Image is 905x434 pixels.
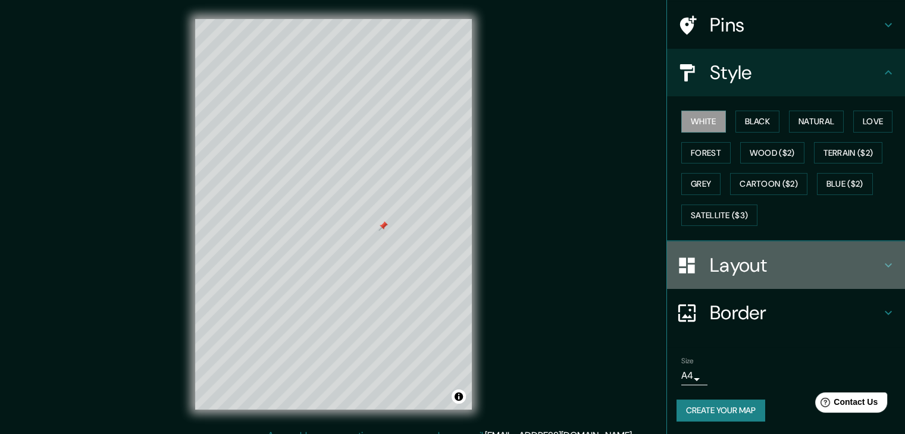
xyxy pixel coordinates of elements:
[710,301,881,325] h4: Border
[667,289,905,336] div: Border
[681,142,731,164] button: Forest
[710,253,881,277] h4: Layout
[681,173,721,195] button: Grey
[710,61,881,84] h4: Style
[730,173,807,195] button: Cartoon ($2)
[740,142,804,164] button: Wood ($2)
[681,356,694,366] label: Size
[710,13,881,37] h4: Pins
[789,111,844,133] button: Natural
[681,205,757,227] button: Satellite ($3)
[667,1,905,49] div: Pins
[667,49,905,96] div: Style
[452,389,466,404] button: Toggle attribution
[814,142,883,164] button: Terrain ($2)
[677,400,765,422] button: Create your map
[681,111,726,133] button: White
[799,388,892,421] iframe: Help widget launcher
[667,241,905,289] div: Layout
[681,366,707,385] div: A4
[817,173,873,195] button: Blue ($2)
[853,111,893,133] button: Love
[735,111,780,133] button: Black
